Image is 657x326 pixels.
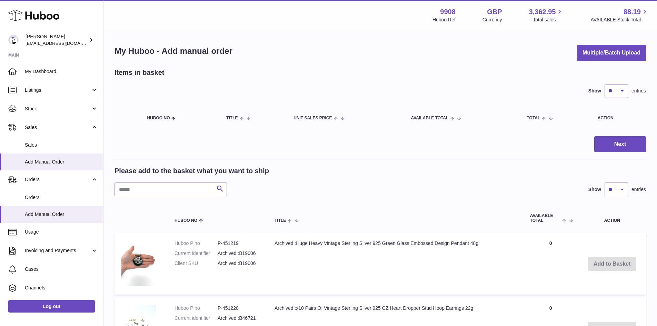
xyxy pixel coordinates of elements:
span: Channels [25,285,98,291]
dd: Archived :B19006 [218,260,261,267]
dt: Current identifier [175,315,218,322]
img: tbcollectables@hotmail.co.uk [8,35,19,45]
span: My Dashboard [25,68,98,75]
div: Currency [482,17,502,23]
th: Action [578,207,646,229]
span: entries [631,186,646,193]
span: Sales [25,142,98,148]
span: 88.19 [624,7,641,17]
span: Invoicing and Payments [25,247,91,254]
label: Show [588,186,601,193]
dt: Huboo P no [175,240,218,247]
a: 88.19 AVAILABLE Stock Total [590,7,649,23]
dt: Huboo P no [175,305,218,312]
dt: Client SKU [175,260,218,267]
span: Add Manual Order [25,159,98,165]
div: [PERSON_NAME] [26,33,88,47]
div: Action [598,116,639,120]
span: Huboo no [147,116,170,120]
span: Huboo no [175,218,197,223]
strong: GBP [487,7,502,17]
button: Multiple/Batch Upload [577,45,646,61]
img: Archived :Huge Heavy Vintage Sterling Silver 925 Green Glass Embossed Design Pendant 48g [121,240,156,286]
span: Title [275,218,286,223]
span: Total [527,116,540,120]
dd: P-451219 [218,240,261,247]
span: Cases [25,266,98,273]
span: 3,362.95 [529,7,556,17]
dd: Archived :B19006 [218,250,261,257]
dd: Archived :B46721 [218,315,261,322]
dt: Current identifier [175,250,218,257]
h2: Please add to the basket what you want to ship [115,166,269,176]
span: AVAILABLE Stock Total [590,17,649,23]
strong: 9908 [440,7,456,17]
span: Listings [25,87,91,93]
span: Unit Sales Price [293,116,332,120]
span: AVAILABLE Total [530,214,561,223]
td: Archived :Huge Heavy Vintage Sterling Silver 925 Green Glass Embossed Design Pendant 48g [268,233,523,295]
h2: Items in basket [115,68,165,77]
span: [EMAIL_ADDRESS][DOMAIN_NAME] [26,40,101,46]
span: AVAILABLE Total [411,116,448,120]
div: Huboo Ref [432,17,456,23]
span: Sales [25,124,91,131]
dd: P-451220 [218,305,261,312]
label: Show [588,88,601,94]
span: Usage [25,229,98,235]
span: Add Manual Order [25,211,98,218]
td: 0 [523,233,578,295]
span: Title [226,116,238,120]
span: entries [631,88,646,94]
button: Next [594,136,646,152]
span: Orders [25,176,91,183]
a: 3,362.95 Total sales [529,7,564,23]
a: Log out [8,300,95,313]
span: Stock [25,106,91,112]
span: Total sales [533,17,564,23]
h1: My Huboo - Add manual order [115,46,232,57]
span: Orders [25,194,98,201]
